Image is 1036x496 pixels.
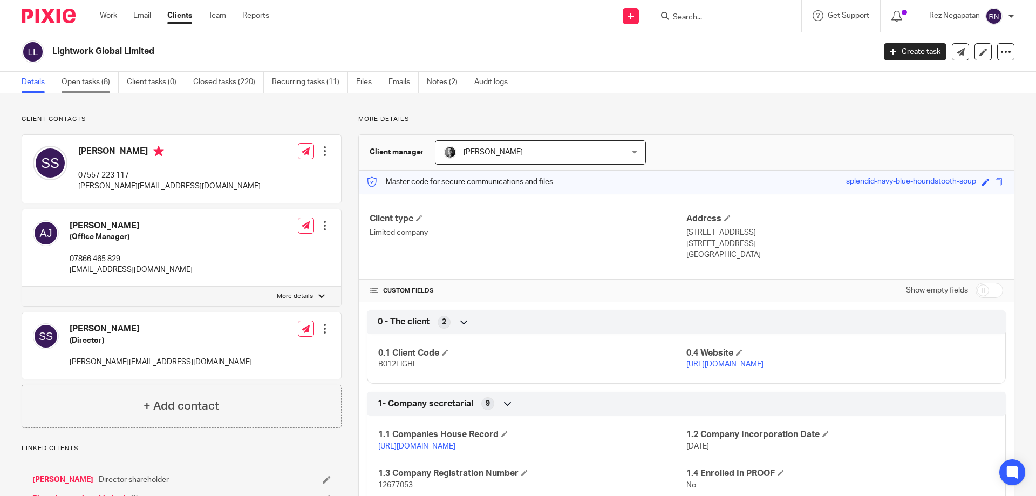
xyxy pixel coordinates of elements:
[686,249,1003,260] p: [GEOGRAPHIC_DATA]
[70,264,193,275] p: [EMAIL_ADDRESS][DOMAIN_NAME]
[22,9,76,23] img: Pixie
[686,348,994,359] h4: 0.4 Website
[367,176,553,187] p: Master code for secure communications and files
[370,287,686,295] h4: CUSTOM FIELDS
[686,239,1003,249] p: [STREET_ADDRESS]
[378,398,473,410] span: 1- Company secretarial
[828,12,869,19] span: Get Support
[464,148,523,156] span: [PERSON_NAME]
[193,72,264,93] a: Closed tasks (220)
[78,181,261,192] p: [PERSON_NAME][EMAIL_ADDRESS][DOMAIN_NAME]
[427,72,466,93] a: Notes (2)
[686,213,1003,225] h4: Address
[277,292,313,301] p: More details
[70,254,193,264] p: 07866 465 829
[686,227,1003,238] p: [STREET_ADDRESS]
[486,398,490,409] span: 9
[167,10,192,21] a: Clients
[370,213,686,225] h4: Client type
[70,220,193,232] h4: [PERSON_NAME]
[144,398,219,415] h4: + Add contact
[906,285,968,296] label: Show empty fields
[242,10,269,21] a: Reports
[100,10,117,21] a: Work
[442,317,446,328] span: 2
[846,176,976,188] div: splendid-navy-blue-houndstooth-soup
[388,72,419,93] a: Emails
[153,146,164,157] i: Primary
[686,443,709,450] span: [DATE]
[686,481,696,489] span: No
[378,481,413,489] span: 12677053
[127,72,185,93] a: Client tasks (0)
[62,72,119,93] a: Open tasks (8)
[22,115,342,124] p: Client contacts
[70,323,252,335] h4: [PERSON_NAME]
[22,72,53,93] a: Details
[370,147,424,158] h3: Client manager
[378,443,455,450] a: [URL][DOMAIN_NAME]
[78,146,261,159] h4: [PERSON_NAME]
[929,10,980,21] p: Rez Negapatan
[378,468,686,479] h4: 1.3 Company Registration Number
[686,361,764,368] a: [URL][DOMAIN_NAME]
[22,40,44,63] img: svg%3E
[78,170,261,181] p: 07557 223 117
[133,10,151,21] a: Email
[33,323,59,349] img: svg%3E
[686,429,994,440] h4: 1.2 Company Incorporation Date
[378,316,430,328] span: 0 - The client
[99,474,169,485] span: Director shareholder
[884,43,946,60] a: Create task
[70,335,252,346] h5: (Director)
[208,10,226,21] a: Team
[370,227,686,238] p: Limited company
[52,46,705,57] h2: Lightwork Global Limited
[378,361,417,368] span: B012LIGHL
[33,220,59,246] img: svg%3E
[686,468,994,479] h4: 1.4 Enrolled In PROOF
[356,72,380,93] a: Files
[378,429,686,440] h4: 1.1 Companies House Record
[672,13,769,23] input: Search
[358,115,1014,124] p: More details
[22,444,342,453] p: Linked clients
[272,72,348,93] a: Recurring tasks (11)
[444,146,456,159] img: DSC_9061-3.jpg
[70,232,193,242] h5: (Office Manager)
[378,348,686,359] h4: 0.1 Client Code
[985,8,1003,25] img: svg%3E
[70,357,252,368] p: [PERSON_NAME][EMAIL_ADDRESS][DOMAIN_NAME]
[474,72,516,93] a: Audit logs
[32,474,93,485] a: [PERSON_NAME]
[33,146,67,180] img: svg%3E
